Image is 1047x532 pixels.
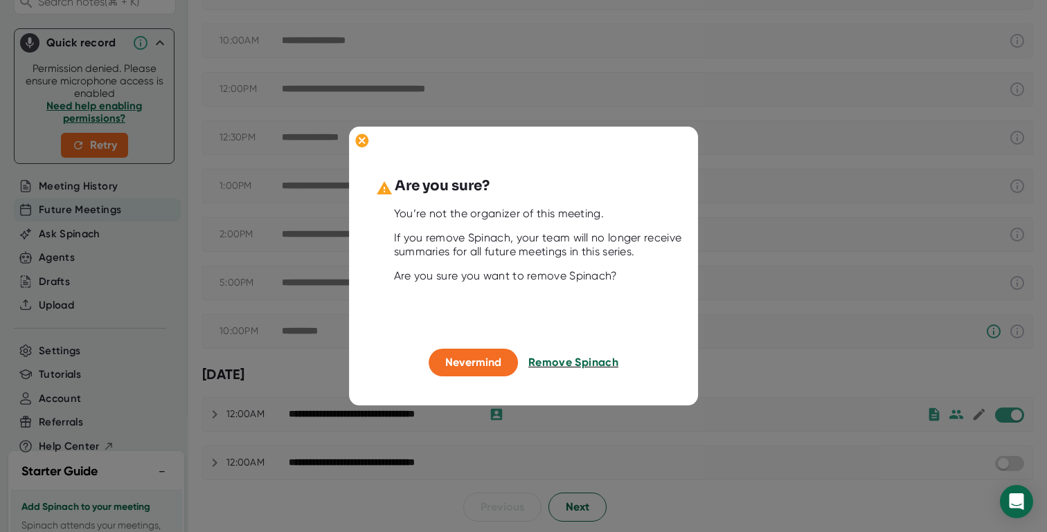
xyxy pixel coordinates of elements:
[1000,485,1033,518] div: Open Intercom Messenger
[528,356,618,369] span: Remove Spinach
[429,349,518,377] button: Nevermind
[445,356,501,369] span: Nevermind
[394,270,688,284] div: Are you sure you want to remove Spinach?
[394,232,688,259] div: If you remove Spinach, your team will no longer receive summaries for all future meetings in this...
[528,349,618,377] button: Remove Spinach
[394,208,688,221] div: You’re not the organizer of this meeting.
